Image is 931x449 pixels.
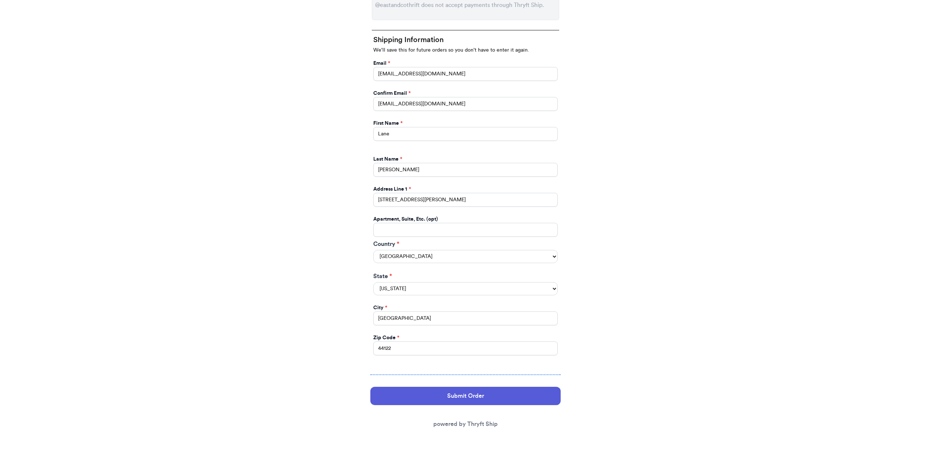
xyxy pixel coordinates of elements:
[373,97,558,111] input: Confirm Email
[373,304,387,311] label: City
[373,127,558,141] input: First Name
[373,163,558,177] input: Last Name
[373,334,399,341] label: Zip Code
[373,67,558,81] input: Email
[373,90,411,97] label: Confirm Email
[370,387,561,405] button: Submit Order
[373,60,390,67] label: Email
[373,341,558,355] input: 12345
[373,272,558,281] label: State
[433,421,498,427] a: powered by Thryft Ship
[373,156,402,163] label: Last Name
[373,216,438,223] label: Apartment, Suite, Etc. (opt)
[373,46,558,54] p: We'll save this for future orders so you don't have to enter it again.
[373,35,558,45] h2: Shipping Information
[373,120,403,127] label: First Name
[373,240,558,248] label: Country
[373,186,411,193] label: Address Line 1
